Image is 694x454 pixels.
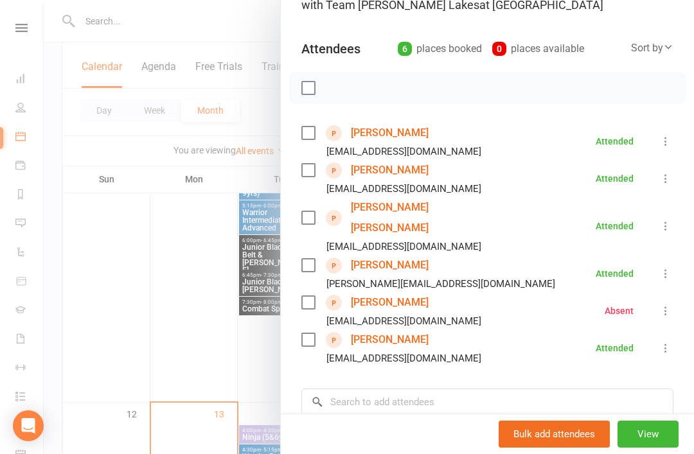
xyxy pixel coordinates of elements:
[398,42,412,56] div: 6
[492,42,506,56] div: 0
[326,238,481,255] div: [EMAIL_ADDRESS][DOMAIN_NAME]
[326,143,481,160] div: [EMAIL_ADDRESS][DOMAIN_NAME]
[351,123,429,143] a: [PERSON_NAME]
[596,137,634,146] div: Attended
[605,306,634,315] div: Absent
[492,40,584,58] div: places available
[13,410,44,441] div: Open Intercom Messenger
[499,421,610,448] button: Bulk add attendees
[351,292,429,313] a: [PERSON_NAME]
[326,313,481,329] div: [EMAIL_ADDRESS][DOMAIN_NAME]
[596,269,634,278] div: Attended
[596,222,634,231] div: Attended
[326,350,481,367] div: [EMAIL_ADDRESS][DOMAIN_NAME]
[351,197,499,238] a: [PERSON_NAME] [PERSON_NAME]
[351,329,429,350] a: [PERSON_NAME]
[326,275,555,292] div: [PERSON_NAME][EMAIL_ADDRESS][DOMAIN_NAME]
[631,40,673,57] div: Sort by
[301,389,673,415] input: Search to add attendees
[351,160,429,180] a: [PERSON_NAME]
[351,255,429,275] a: [PERSON_NAME]
[596,174,634,183] div: Attended
[326,180,481,197] div: [EMAIL_ADDRESS][DOMAIN_NAME]
[596,344,634,353] div: Attended
[301,40,360,58] div: Attendees
[398,40,482,58] div: places booked
[618,421,679,448] button: View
